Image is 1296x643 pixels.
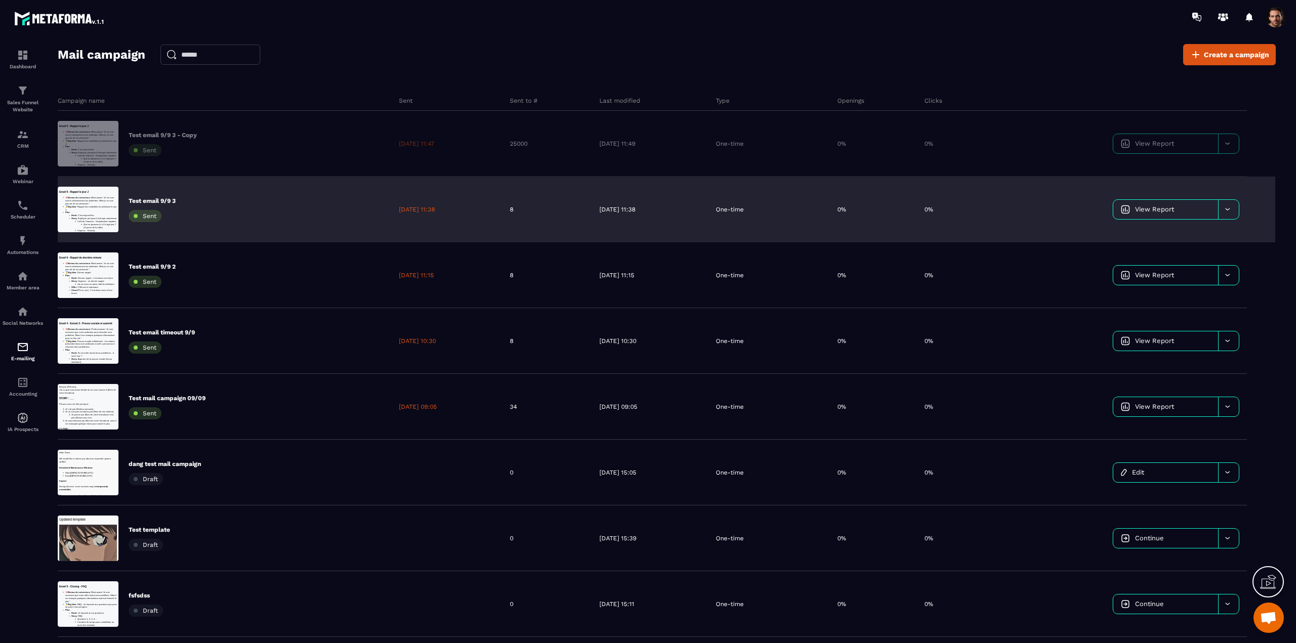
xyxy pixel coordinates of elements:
p: One-time [716,534,744,542]
strong: Story [46,131,64,139]
li: 🥇 : Rappel des modalités du webinaire le jour J. [25,61,197,81]
li: 🧠 : Solution-aware [25,31,197,61]
strong: Niveau de conscience [34,32,108,40]
li: Je pense que {Nom de votre formation} n’est pas efficace pour moi. [46,98,197,118]
li: 🧠 : Most-aware [25,31,197,71]
li: Que se passera-t-il s’il n’agit pas ? (cf peurs de la cible) [86,121,197,141]
p: 8 [510,271,513,279]
strong: Hook [46,92,63,100]
span: Sent [143,147,156,154]
li: : Dernier rappel - c’est dans une heure [46,81,197,91]
img: icon [1121,205,1130,214]
p: During this time, some services may be . [5,108,197,138]
p: Sales Funnel Website [3,99,43,113]
li: Question 1, 2, 3, 4… [66,121,197,131]
h3: Email 6 - Rappel de dernière minute [5,13,197,23]
p: Please save your work and log out before the maintenance begins. [5,138,197,168]
li: 🧠 : Most-aware “ [25,31,197,61]
a: emailemailE-mailing [3,333,43,369]
li: 🥇 : Dernier rappel [25,61,197,71]
strong: Plan [25,92,40,100]
span: Updated template [5,6,93,19]
p: 0% [924,337,933,345]
span: Draft [143,607,158,614]
a: Edit [1113,463,1218,482]
a: formationformationDashboard [3,41,43,77]
h2: Mail campaign [58,45,145,65]
a: View Report [1113,331,1218,351]
p: [DATE] 11:15 [399,271,434,279]
p: Test template [129,526,170,534]
strong: Plan [25,102,40,110]
li: Coût de l’inaction - Visualisation négative [66,111,197,141]
h3: CLOSE : ___ [5,146,197,156]
span: Continue [1135,534,1164,542]
li: 🧠 : Product-aware “ [25,31,197,71]
li: : Ils ont enfin résolu leurs problèmes - à votre tour ? [46,111,197,131]
p: 0% [837,205,846,213]
li: 🥇 : FAQ - Je réponds aux questions que peut se poser mon prospect. [25,71,197,91]
p: J’ai vu que vous aviez décidé de ne vous inscrire à {Nom de votre formation}. [5,15,197,35]
a: schedulerschedulerScheduler [3,192,43,227]
p: Automations [3,249,43,255]
p: 0% [837,140,846,148]
strong: Story [46,102,64,110]
span: Create a campaign [1204,50,1269,60]
p: [DATE] 15:39 [599,534,636,542]
img: icon [1121,139,1130,148]
p: 0% [837,337,846,345]
p: 0 [510,534,513,542]
strong: Scheduled Maintenance Window: [5,55,117,63]
li: (PS ou non) : C’est dans moins d’une heure. [46,121,197,141]
p: Test email 9/9 3 - Copy [129,131,197,139]
a: automationsautomationsMember area [3,263,43,298]
li: Garanties et remboursement [66,150,197,160]
li: 🥇 : Preuve sociale - La solution présentée dans mon offre a aidé x personnes à résoudre leurs pro... [25,71,197,101]
li: : Urgence - un dernier rappel [46,91,197,111]
p: 34 [510,403,517,411]
li: : C’est aujourd’hui. [46,91,197,101]
p: [DATE] 11:49 [599,140,635,148]
p: Test email timeout 9/9 [129,328,195,336]
p: We would like to inform you about an important system update. [5,25,197,45]
p: Sent [399,97,413,105]
a: Create a campaign [1183,44,1276,65]
p: 8 [510,337,513,345]
li: 🧠 : Product-Aware “ [25,31,197,71]
p: [DATE] 10:30 [599,337,636,345]
p: 0% [837,468,846,477]
span: Sent [143,410,156,417]
img: social-network [17,306,29,318]
img: formation [17,128,29,141]
li: : FAQ [46,111,197,160]
strong: Story [46,92,64,100]
a: Continue [1113,529,1218,548]
a: formationformationCRM [3,121,43,156]
span: Edit [1132,468,1144,476]
strong: Hook [46,111,63,119]
img: formation [17,84,29,97]
p: 0% [924,600,933,608]
p: One-time [716,140,744,148]
p: E-mailing [3,356,43,361]
h3: Email 5 - Rappel le jour J [5,13,197,23]
li: Je ne suis pas convaincu par {Nom de ma solution}. [25,88,197,118]
p: CRM [3,143,43,149]
span: Draft [143,476,158,483]
strong: Plan [25,81,40,90]
li: Urgence - Scarcity [66,141,197,200]
li: 🥇 : PVU - Ma formation et tout ce qu’elle peut vous apporter. [25,61,197,81]
p: 0% [924,205,933,213]
p: 25000 [510,140,528,148]
span: View Report [1135,140,1174,147]
span: View Report [1135,403,1174,410]
img: icon [1121,534,1130,543]
strong: Big Idea [34,62,61,70]
p: 0% [924,468,933,477]
img: icon [1121,271,1130,280]
strong: Offer [46,111,62,119]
